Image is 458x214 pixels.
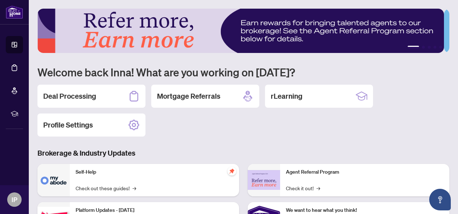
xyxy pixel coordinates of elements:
span: pushpin [228,167,236,175]
a: Check it out!→ [286,184,320,192]
h2: Profile Settings [43,120,93,130]
button: 2 [422,46,425,49]
span: → [133,184,136,192]
h2: Mortgage Referrals [157,91,220,101]
span: IP [12,195,17,205]
button: Open asap [429,189,451,210]
button: 4 [434,46,436,49]
a: Check out these guides!→ [76,184,136,192]
img: logo [6,5,23,19]
p: Self-Help [76,168,233,176]
img: Agent Referral Program [248,170,280,190]
img: Slide 0 [37,9,444,53]
h3: Brokerage & Industry Updates [37,148,449,158]
img: Self-Help [37,164,70,196]
button: 5 [439,46,442,49]
h1: Welcome back Inna! What are you working on [DATE]? [37,65,449,79]
button: 3 [428,46,431,49]
span: → [316,184,320,192]
h2: rLearning [271,91,302,101]
p: Agent Referral Program [286,168,444,176]
button: 1 [408,46,419,49]
h2: Deal Processing [43,91,96,101]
